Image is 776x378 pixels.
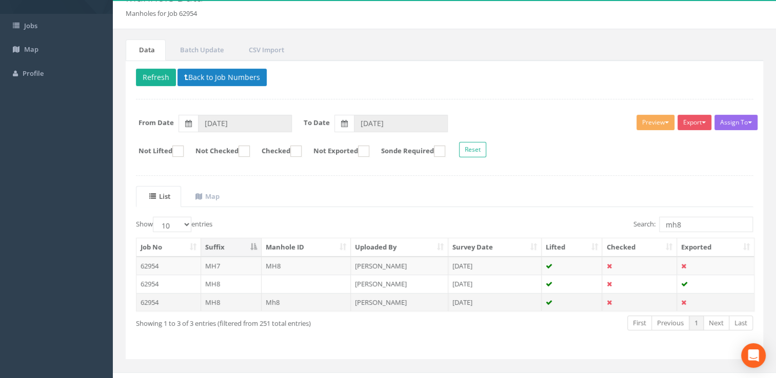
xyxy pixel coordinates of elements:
[136,238,201,257] th: Job No: activate to sort column ascending
[149,192,170,201] uib-tab-heading: List
[678,115,711,130] button: Export
[262,257,351,275] td: MH8
[136,217,212,232] label: Show entries
[354,115,448,132] input: To Date
[459,142,486,157] button: Reset
[201,293,262,311] td: MH8
[201,275,262,293] td: MH8
[126,39,166,60] a: Data
[633,217,753,232] label: Search:
[448,238,542,257] th: Survey Date: activate to sort column ascending
[251,145,302,157] label: Checked
[542,238,603,257] th: Lifted: activate to sort column ascending
[24,45,38,54] span: Map
[714,115,758,130] button: Assign To
[182,186,230,207] a: Map
[651,316,689,330] a: Previous
[23,69,44,78] span: Profile
[602,238,677,257] th: Checked: activate to sort column ascending
[177,69,267,86] button: Back to Job Numbers
[235,39,295,60] a: CSV Import
[636,115,674,130] button: Preview
[677,238,754,257] th: Exported: activate to sort column ascending
[448,257,542,275] td: [DATE]
[138,118,174,128] label: From Date
[136,186,181,207] a: List
[128,145,184,157] label: Not Lifted
[136,69,176,86] button: Refresh
[448,275,542,293] td: [DATE]
[201,257,262,275] td: MH7
[136,293,201,311] td: 62954
[185,145,250,157] label: Not Checked
[351,238,448,257] th: Uploaded By: activate to sort column ascending
[198,115,292,132] input: From Date
[136,257,201,275] td: 62954
[303,145,369,157] label: Not Exported
[703,316,729,330] a: Next
[262,238,351,257] th: Manhole ID: activate to sort column ascending
[351,275,448,293] td: [PERSON_NAME]
[659,217,753,232] input: Search:
[126,9,197,18] li: Manholes for Job 62954
[448,293,542,311] td: [DATE]
[689,316,704,330] a: 1
[351,293,448,311] td: [PERSON_NAME]
[153,217,191,232] select: Showentries
[195,192,220,201] uib-tab-heading: Map
[167,39,234,60] a: Batch Update
[201,238,262,257] th: Suffix: activate to sort column descending
[136,314,384,328] div: Showing 1 to 3 of 3 entries (filtered from 251 total entries)
[262,293,351,311] td: Mh8
[741,343,766,368] div: Open Intercom Messenger
[371,145,445,157] label: Sonde Required
[24,21,37,30] span: Jobs
[136,275,201,293] td: 62954
[627,316,652,330] a: First
[351,257,448,275] td: [PERSON_NAME]
[304,118,330,128] label: To Date
[729,316,753,330] a: Last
